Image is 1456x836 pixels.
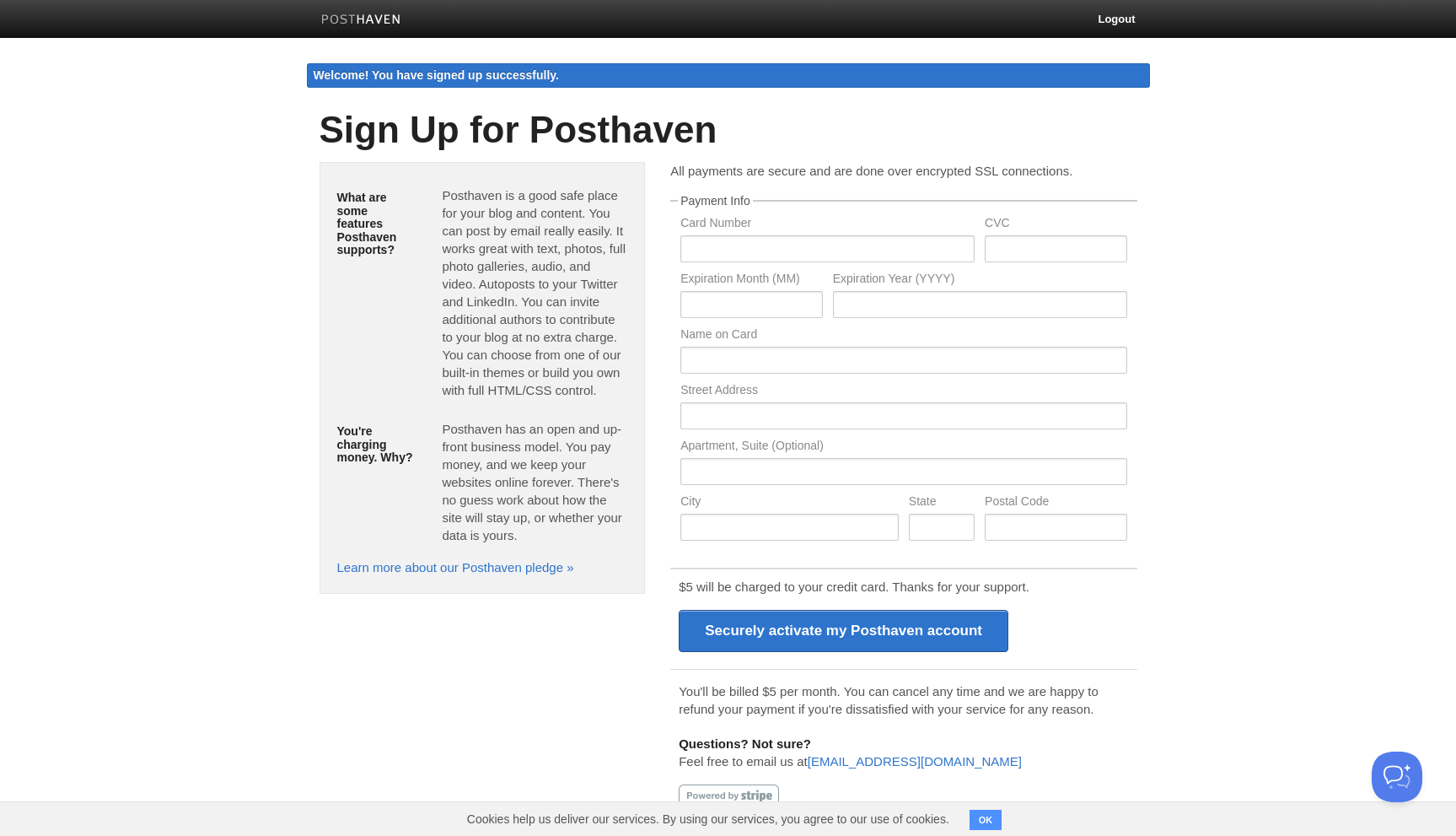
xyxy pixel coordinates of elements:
[909,495,975,511] label: State
[678,195,753,207] legend: Payment Info
[679,735,1128,770] p: Feel free to email us at
[337,560,574,574] a: Learn more about our Posthaven pledge »
[1372,752,1422,802] iframe: Help Scout Beacon - Open
[679,610,1008,652] input: Securely activate my Posthaven account
[337,425,417,464] h5: You're charging money. Why?
[321,14,401,27] img: Posthaven-bar
[679,736,811,751] b: Questions? Not sure?
[680,328,1126,344] label: Name on Card
[680,217,975,233] label: Card Number
[680,440,1126,456] label: Apartment, Suite (Optional)
[970,810,1002,830] button: OK
[320,110,1137,150] h1: Sign Up for Posthaven
[670,162,1136,180] p: All payments are secure and are done over encrypted SSL connections.
[833,272,1127,289] label: Expiration Year (YYYY)
[808,754,1022,769] a: [EMAIL_ADDRESS][DOMAIN_NAME]
[985,495,1126,511] label: Postal Code
[450,802,966,836] span: Cookies help us deliver our services. By using our services, you agree to our use of cookies.
[985,217,1126,233] label: CVC
[680,384,1126,400] label: Street Address
[307,63,1150,88] div: Welcome! You have signed up successfully.
[337,191,417,256] h5: What are some features Posthaven supports?
[680,272,822,289] label: Expiration Month (MM)
[679,578,1128,596] p: $5 will be charged to your credit card. Thanks for your support.
[679,682,1128,718] p: You'll be billed $5 per month. You can cancel any time and we are happy to refund your payment if...
[442,186,627,399] p: Posthaven is a good safe place for your blog and content. You can post by email really easily. It...
[680,495,899,511] label: City
[442,420,627,544] p: Posthaven has an open and up-front business model. You pay money, and we keep your websites onlin...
